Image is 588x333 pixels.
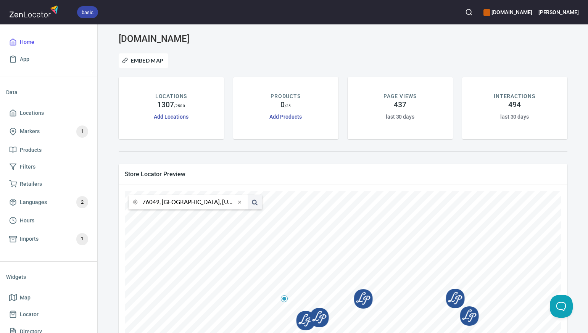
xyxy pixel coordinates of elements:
[154,114,188,120] a: Add Locations
[20,216,34,225] span: Hours
[550,295,573,318] iframe: Help Scout Beacon - Open
[20,145,42,155] span: Products
[6,122,91,142] a: Markers1
[20,234,39,244] span: Imports
[20,198,47,207] span: Languages
[394,100,406,109] h4: 437
[174,103,185,109] p: / 2500
[6,142,91,159] a: Products
[125,170,561,178] span: Store Locator Preview
[6,51,91,68] a: App
[6,306,91,323] a: Locator
[538,4,579,21] button: [PERSON_NAME]
[386,113,414,121] h6: last 30 days
[461,4,477,21] button: Search
[6,83,91,101] li: Data
[20,108,44,118] span: Locations
[6,105,91,122] a: Locations
[383,92,417,100] p: PAGE VIEWS
[483,9,490,16] button: color-CE600E
[6,212,91,229] a: Hours
[269,114,301,120] a: Add Products
[9,3,60,19] img: zenlocator
[20,55,29,64] span: App
[483,4,532,21] div: Manage your apps
[6,158,91,175] a: Filters
[124,56,164,65] span: Embed Map
[20,162,35,172] span: Filters
[6,268,91,286] li: Widgets
[6,289,91,306] a: Map
[77,8,98,16] span: basic
[142,195,235,209] input: city or postal code
[285,103,291,109] p: / 25
[6,34,91,51] a: Home
[119,34,262,44] h3: [DOMAIN_NAME]
[20,37,34,47] span: Home
[20,293,31,302] span: Map
[271,92,301,100] p: PRODUCTS
[77,6,98,18] div: basic
[500,113,529,121] h6: last 30 days
[76,127,88,136] span: 1
[76,198,88,207] span: 2
[20,179,42,189] span: Retailers
[6,175,91,193] a: Retailers
[20,310,39,319] span: Locator
[76,235,88,243] span: 1
[280,100,285,109] h4: 0
[6,229,91,249] a: Imports1
[483,8,532,16] h6: [DOMAIN_NAME]
[538,8,579,16] h6: [PERSON_NAME]
[20,127,40,136] span: Markers
[119,53,169,68] button: Embed Map
[508,100,521,109] h4: 494
[155,92,187,100] p: LOCATIONS
[494,92,535,100] p: INTERACTIONS
[6,192,91,212] a: Languages2
[157,100,174,109] h4: 1307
